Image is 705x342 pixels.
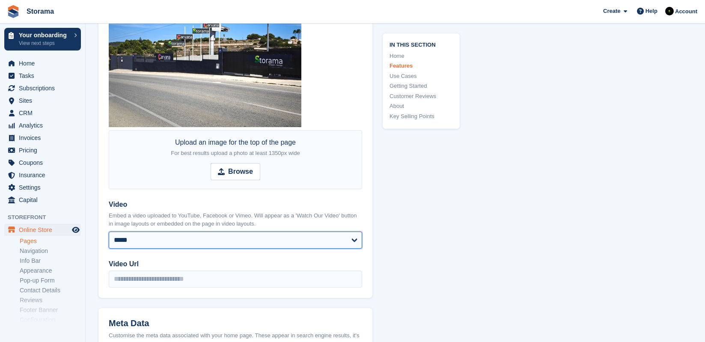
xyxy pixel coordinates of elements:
[4,157,81,169] a: menu
[675,7,697,16] span: Account
[19,157,70,169] span: Coupons
[171,137,300,158] div: Upload an image for the top of the page
[20,257,81,265] a: Info Bar
[4,107,81,119] a: menu
[109,211,362,228] p: Embed a video uploaded to YouTube, Facebook or Vimeo. Will appear as a 'Watch Our Video' button i...
[19,57,70,69] span: Home
[8,213,85,222] span: Storefront
[19,181,70,193] span: Settings
[228,167,253,177] strong: Browse
[20,277,81,285] a: Pop-up Form
[390,52,453,60] a: Home
[19,82,70,94] span: Subscriptions
[171,150,300,156] span: For best results upload a photo at least 1350px wide
[646,7,657,15] span: Help
[19,119,70,131] span: Analytics
[4,169,81,181] a: menu
[603,7,620,15] span: Create
[19,70,70,82] span: Tasks
[19,132,70,144] span: Invoices
[20,267,81,275] a: Appearance
[19,39,70,47] p: View next steps
[390,102,453,110] a: About
[4,82,81,94] a: menu
[109,318,362,328] h2: Meta Data
[211,163,260,180] input: Browse
[20,296,81,304] a: Reviews
[4,181,81,193] a: menu
[19,107,70,119] span: CRM
[4,28,81,51] a: Your onboarding View next steps
[390,40,453,48] span: In this section
[19,144,70,156] span: Pricing
[19,169,70,181] span: Insurance
[4,224,81,236] a: menu
[20,306,81,314] a: Footer Banner
[20,286,81,294] a: Contact Details
[19,95,70,107] span: Sites
[20,237,81,245] a: Pages
[4,95,81,107] a: menu
[390,82,453,90] a: Getting Started
[19,224,70,236] span: Online Store
[390,72,453,80] a: Use Cases
[4,194,81,206] a: menu
[4,119,81,131] a: menu
[4,57,81,69] a: menu
[4,132,81,144] a: menu
[23,4,57,18] a: Storama
[71,225,81,235] a: Preview store
[390,112,453,121] a: Key Selling Points
[390,92,453,101] a: Customer Reviews
[19,32,70,38] p: Your onboarding
[20,247,81,255] a: Navigation
[7,5,20,18] img: stora-icon-8386f47178a22dfd0bd8f6a31ec36ba5ce8667c1dd55bd0f319d3a0aa187defe.svg
[390,62,453,70] a: Features
[109,259,362,269] label: Video Url
[4,144,81,156] a: menu
[109,199,362,210] label: Video
[665,7,674,15] img: Stuart Pratt
[20,316,81,324] a: Configuration
[4,70,81,82] a: menu
[19,194,70,206] span: Capital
